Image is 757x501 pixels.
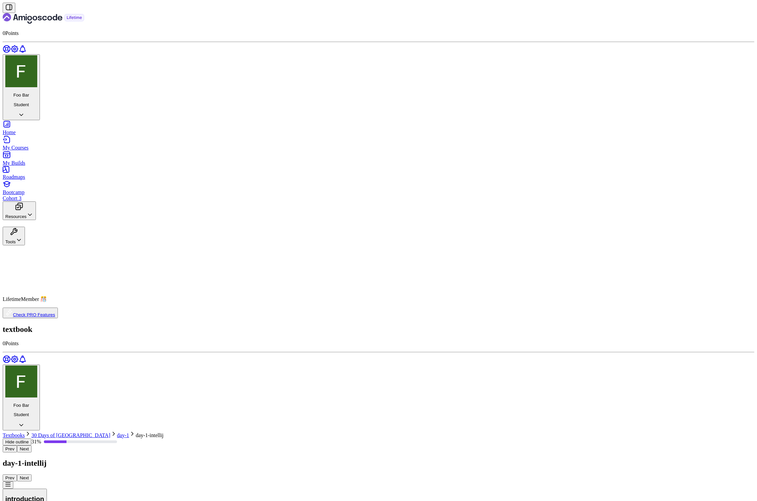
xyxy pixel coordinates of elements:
button: Resources [3,201,36,220]
a: Landing page [3,13,754,25]
img: user profile image [5,55,37,87]
a: bootcamp [3,183,754,201]
p: Student [5,102,37,107]
div: Bootcamp [3,189,754,201]
div: Roadmaps [3,174,754,180]
div: Resources [5,211,33,219]
div: Home [3,129,754,135]
div: My Courses [3,145,754,151]
span: Cohort 3 [3,195,21,201]
a: builds [3,154,754,166]
div: My Builds [3,160,754,166]
p: Foo Bar [5,93,37,98]
button: user profile imageFoo BarStudent [3,54,40,120]
a: courses [3,139,754,151]
a: roadmaps [3,168,754,180]
p: 0 Points [3,30,754,36]
a: home [3,124,754,135]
